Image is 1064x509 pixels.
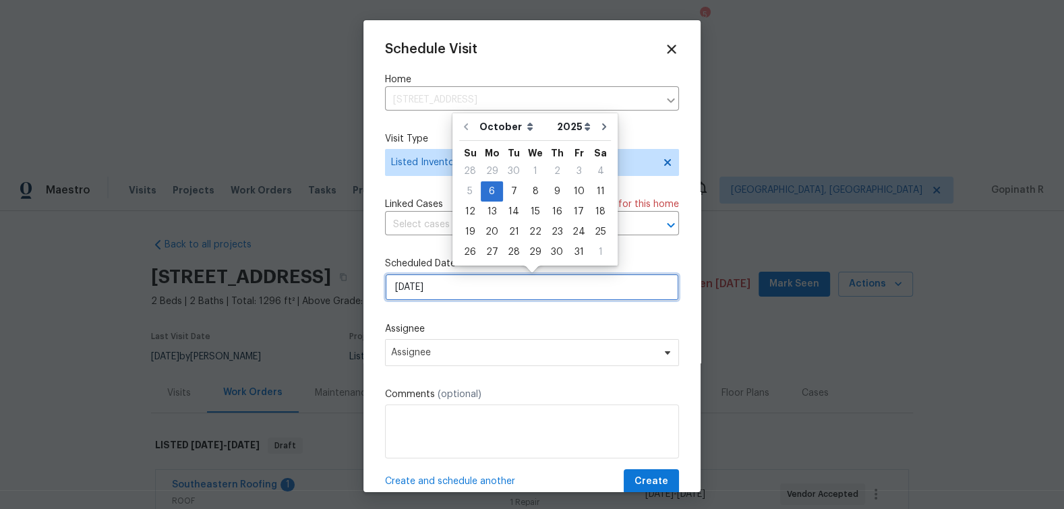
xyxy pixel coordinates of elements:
[391,156,653,169] span: Listed Inventory Diagnostic
[634,473,668,490] span: Create
[568,222,590,241] div: 24
[546,161,568,181] div: Thu Oct 02 2025
[590,202,611,222] div: Sat Oct 18 2025
[481,162,503,181] div: 29
[568,182,590,201] div: 10
[385,42,477,56] span: Schedule Visit
[459,243,481,262] div: 26
[661,216,680,235] button: Open
[590,242,611,262] div: Sat Nov 01 2025
[503,181,525,202] div: Tue Oct 07 2025
[503,202,525,222] div: Tue Oct 14 2025
[546,242,568,262] div: Thu Oct 30 2025
[481,222,503,242] div: Mon Oct 20 2025
[525,243,546,262] div: 29
[503,162,525,181] div: 30
[459,182,481,201] div: 5
[385,132,679,146] label: Visit Type
[546,202,568,221] div: 16
[664,42,679,57] span: Close
[385,388,679,401] label: Comments
[385,73,679,86] label: Home
[481,202,503,222] div: Mon Oct 13 2025
[568,161,590,181] div: Fri Oct 03 2025
[391,347,655,358] span: Assignee
[503,161,525,181] div: Tue Sep 30 2025
[594,148,607,158] abbr: Saturday
[590,222,611,242] div: Sat Oct 25 2025
[546,181,568,202] div: Thu Oct 09 2025
[525,242,546,262] div: Wed Oct 29 2025
[590,181,611,202] div: Sat Oct 11 2025
[546,243,568,262] div: 30
[546,202,568,222] div: Thu Oct 16 2025
[568,162,590,181] div: 3
[525,181,546,202] div: Wed Oct 08 2025
[464,148,477,158] abbr: Sunday
[385,475,515,488] span: Create and schedule another
[481,222,503,241] div: 20
[485,148,500,158] abbr: Monday
[385,198,443,211] span: Linked Cases
[385,274,679,301] input: M/D/YYYY
[568,202,590,221] div: 17
[508,148,520,158] abbr: Tuesday
[590,243,611,262] div: 1
[476,117,554,137] select: Month
[481,202,503,221] div: 13
[459,222,481,242] div: Sun Oct 19 2025
[590,202,611,221] div: 18
[459,161,481,181] div: Sun Sep 28 2025
[385,257,679,270] label: Scheduled Date
[590,182,611,201] div: 11
[459,202,481,221] div: 12
[525,202,546,221] div: 15
[385,90,659,111] input: Enter in an address
[590,222,611,241] div: 25
[546,222,568,242] div: Thu Oct 23 2025
[525,222,546,241] div: 22
[568,181,590,202] div: Fri Oct 10 2025
[525,222,546,242] div: Wed Oct 22 2025
[503,182,525,201] div: 7
[525,182,546,201] div: 8
[503,243,525,262] div: 28
[481,161,503,181] div: Mon Sep 29 2025
[525,161,546,181] div: Wed Oct 01 2025
[503,222,525,241] div: 21
[590,162,611,181] div: 4
[594,113,614,140] button: Go to next month
[459,162,481,181] div: 28
[438,390,481,399] span: (optional)
[503,222,525,242] div: Tue Oct 21 2025
[503,202,525,221] div: 14
[574,148,584,158] abbr: Friday
[459,222,481,241] div: 19
[481,181,503,202] div: Mon Oct 06 2025
[503,242,525,262] div: Tue Oct 28 2025
[568,222,590,242] div: Fri Oct 24 2025
[385,214,641,235] input: Select cases
[568,202,590,222] div: Fri Oct 17 2025
[456,113,476,140] button: Go to previous month
[546,162,568,181] div: 2
[459,181,481,202] div: Sun Oct 05 2025
[385,322,679,336] label: Assignee
[459,202,481,222] div: Sun Oct 12 2025
[481,243,503,262] div: 27
[546,222,568,241] div: 23
[590,161,611,181] div: Sat Oct 04 2025
[525,202,546,222] div: Wed Oct 15 2025
[554,117,594,137] select: Year
[624,469,679,494] button: Create
[481,242,503,262] div: Mon Oct 27 2025
[525,162,546,181] div: 1
[568,242,590,262] div: Fri Oct 31 2025
[546,182,568,201] div: 9
[528,148,543,158] abbr: Wednesday
[551,148,564,158] abbr: Thursday
[481,182,503,201] div: 6
[568,243,590,262] div: 31
[459,242,481,262] div: Sun Oct 26 2025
